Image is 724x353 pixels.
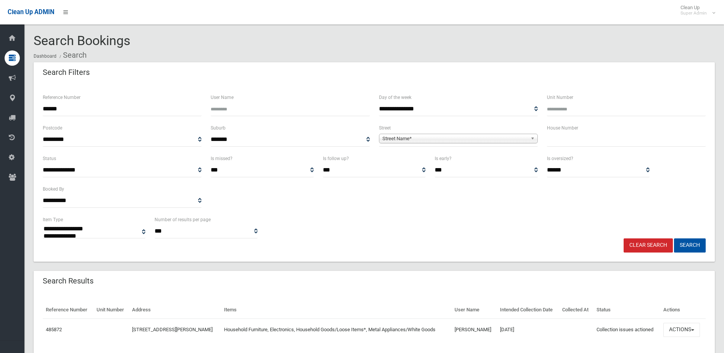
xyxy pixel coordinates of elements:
[677,5,714,16] span: Clean Up
[132,327,213,332] a: [STREET_ADDRESS][PERSON_NAME]
[624,238,673,253] a: Clear Search
[46,327,62,332] a: 485872
[43,124,62,132] label: Postcode
[43,93,81,102] label: Reference Number
[674,238,706,253] button: Search
[379,93,411,102] label: Day of the week
[559,301,593,319] th: Collected At
[379,124,391,132] label: Street
[43,215,63,224] label: Item Type
[547,154,573,163] label: Is oversized?
[34,53,56,59] a: Dashboard
[593,319,660,341] td: Collection issues actioned
[8,8,54,16] span: Clean Up ADMIN
[435,154,451,163] label: Is early?
[34,274,103,288] header: Search Results
[547,93,573,102] label: Unit Number
[221,319,451,341] td: Household Furniture, Electronics, Household Goods/Loose Items*, Metal Appliances/White Goods
[547,124,578,132] label: House Number
[129,301,221,319] th: Address
[497,301,559,319] th: Intended Collection Date
[323,154,349,163] label: Is follow up?
[155,215,211,224] label: Number of results per page
[382,134,527,143] span: Street Name*
[211,124,226,132] label: Suburb
[43,185,64,193] label: Booked By
[593,301,660,319] th: Status
[211,154,232,163] label: Is missed?
[94,301,129,319] th: Unit Number
[451,319,497,341] td: [PERSON_NAME]
[451,301,497,319] th: User Name
[680,10,707,16] small: Super Admin
[221,301,451,319] th: Items
[43,301,94,319] th: Reference Number
[43,154,56,163] label: Status
[497,319,559,341] td: [DATE]
[663,323,700,337] button: Actions
[34,65,99,80] header: Search Filters
[58,48,87,62] li: Search
[34,33,131,48] span: Search Bookings
[660,301,706,319] th: Actions
[211,93,234,102] label: User Name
